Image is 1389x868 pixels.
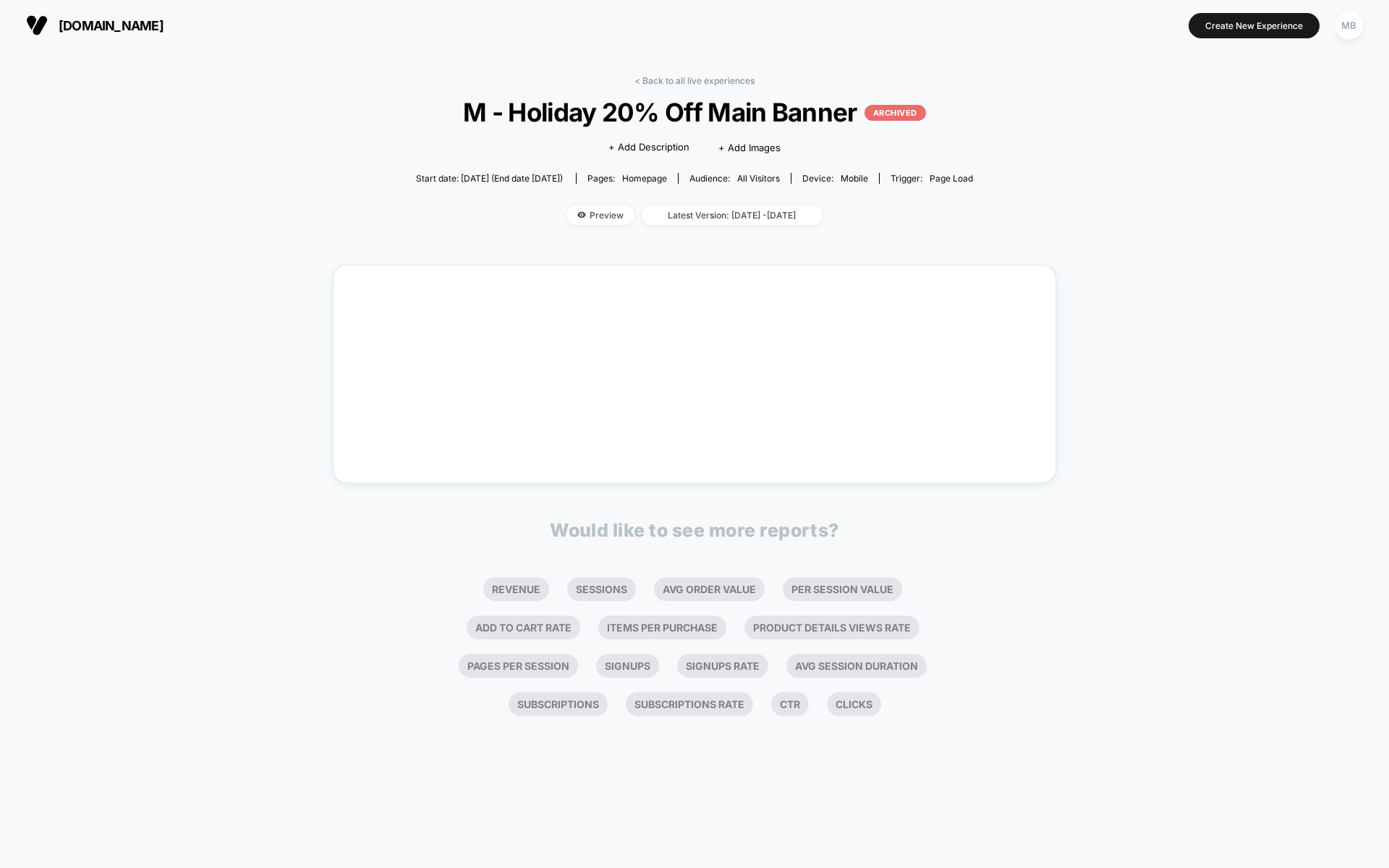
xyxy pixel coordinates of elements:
[744,616,919,639] li: Product Details Views Rate
[416,173,563,184] span: Start date: [DATE] (End date [DATE])
[930,173,973,184] span: Page Load
[783,577,902,601] li: Per Session Value
[1330,11,1367,41] button: MB
[677,654,768,678] li: Signups Rate
[22,14,168,37] button: [DOMAIN_NAME]
[654,577,765,601] li: Avg Order Value
[891,173,973,184] div: Trigger:
[26,14,48,36] img: Visually logo
[566,205,634,225] span: Preview
[622,173,667,184] span: homepage
[771,692,809,716] li: Ctr
[596,654,659,678] li: Signups
[827,692,881,716] li: Clicks
[1189,13,1320,38] button: Create New Experience
[467,616,580,639] li: Add To Cart Rate
[567,577,636,601] li: Sessions
[689,173,780,184] div: Audience:
[459,654,578,678] li: Pages Per Session
[718,142,781,153] span: + Add Images
[587,173,667,184] div: Pages:
[791,173,879,184] span: Device:
[626,692,753,716] li: Subscriptions Rate
[642,205,823,225] span: Latest Version: [DATE] - [DATE]
[550,519,839,541] p: Would like to see more reports?
[737,173,780,184] span: All Visitors
[865,105,926,121] p: ARCHIVED
[483,577,549,601] li: Revenue
[786,654,927,678] li: Avg Session Duration
[634,75,755,86] a: < Back to all live experiences
[841,173,868,184] span: mobile
[598,616,726,639] li: Items Per Purchase
[1335,12,1363,40] div: MB
[608,140,689,155] span: + Add Description
[444,97,946,127] span: M - Holiday 20% Off Main Banner
[509,692,608,716] li: Subscriptions
[59,18,163,33] span: [DOMAIN_NAME]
